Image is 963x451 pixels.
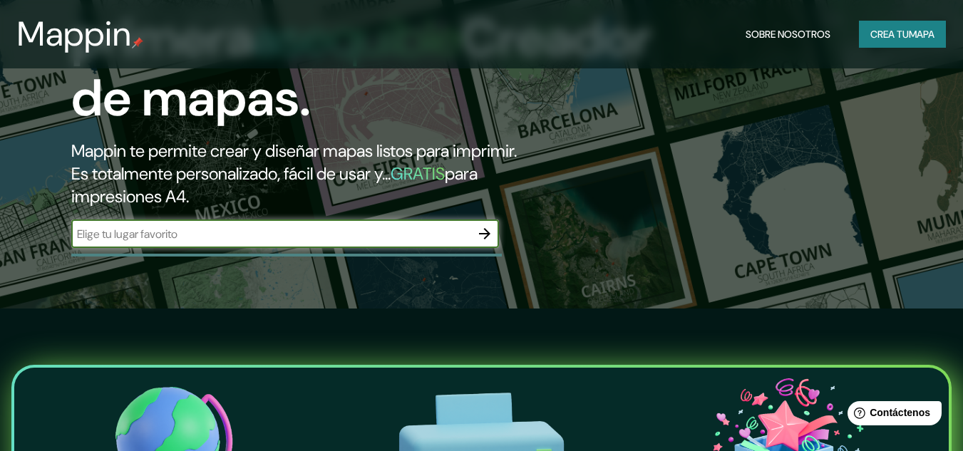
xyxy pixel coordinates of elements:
[71,162,478,207] font: para impresiones A4.
[17,11,132,56] font: Mappin
[746,28,830,41] font: Sobre nosotros
[391,162,445,185] font: GRATIS
[71,140,517,162] font: Mappin te permite crear y diseñar mapas listos para imprimir.
[71,162,391,185] font: Es totalmente personalizado, fácil de usar y...
[132,37,143,48] img: pin de mapeo
[859,21,946,48] button: Crea tumapa
[71,226,470,242] input: Elige tu lugar favorito
[909,28,934,41] font: mapa
[836,395,947,435] iframe: Lanzador de widgets de ayuda
[740,21,836,48] button: Sobre nosotros
[870,28,909,41] font: Crea tu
